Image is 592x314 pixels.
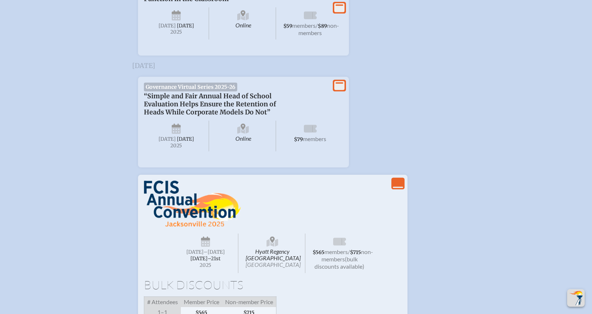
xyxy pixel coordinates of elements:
[159,23,176,29] span: [DATE]
[313,249,324,256] span: $565
[144,296,181,307] span: # Attendees
[181,296,222,307] span: Member Price
[144,83,238,91] span: Governance Virtual Series 2025-26
[222,296,276,307] span: Non-member Price
[321,248,373,262] span: non-members
[298,22,339,36] span: non-members
[150,29,203,35] span: 2025
[569,291,583,305] img: To the top
[144,181,241,227] img: FCIS Convention 2025
[204,249,225,255] span: –[DATE]
[150,143,203,148] span: 2025
[211,121,276,151] span: Online
[350,249,361,256] span: $715
[144,92,276,116] span: “Simple and Fair Annual Head of School Evaluation Helps Ensure the Retention of Heads While Corpo...
[159,136,176,142] span: [DATE]
[567,289,585,307] button: Scroll Top
[190,256,220,262] span: [DATE]–⁠21st
[179,262,232,268] span: 2025
[144,279,402,291] h1: Bulk Discounts
[292,22,316,29] span: members
[294,136,303,143] span: $79
[303,135,326,142] span: members
[324,248,348,255] span: members
[211,7,276,39] span: Online
[314,256,364,270] span: (bulk discounts available)
[316,22,318,29] span: /
[132,62,460,69] h3: [DATE]
[186,249,204,255] span: [DATE]
[318,23,327,29] span: $89
[283,23,292,29] span: $59
[240,234,305,273] span: Hyatt Regency [GEOGRAPHIC_DATA]
[177,136,194,142] span: [DATE]
[246,261,301,268] span: [GEOGRAPHIC_DATA]
[348,248,350,255] span: /
[177,23,194,29] span: [DATE]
